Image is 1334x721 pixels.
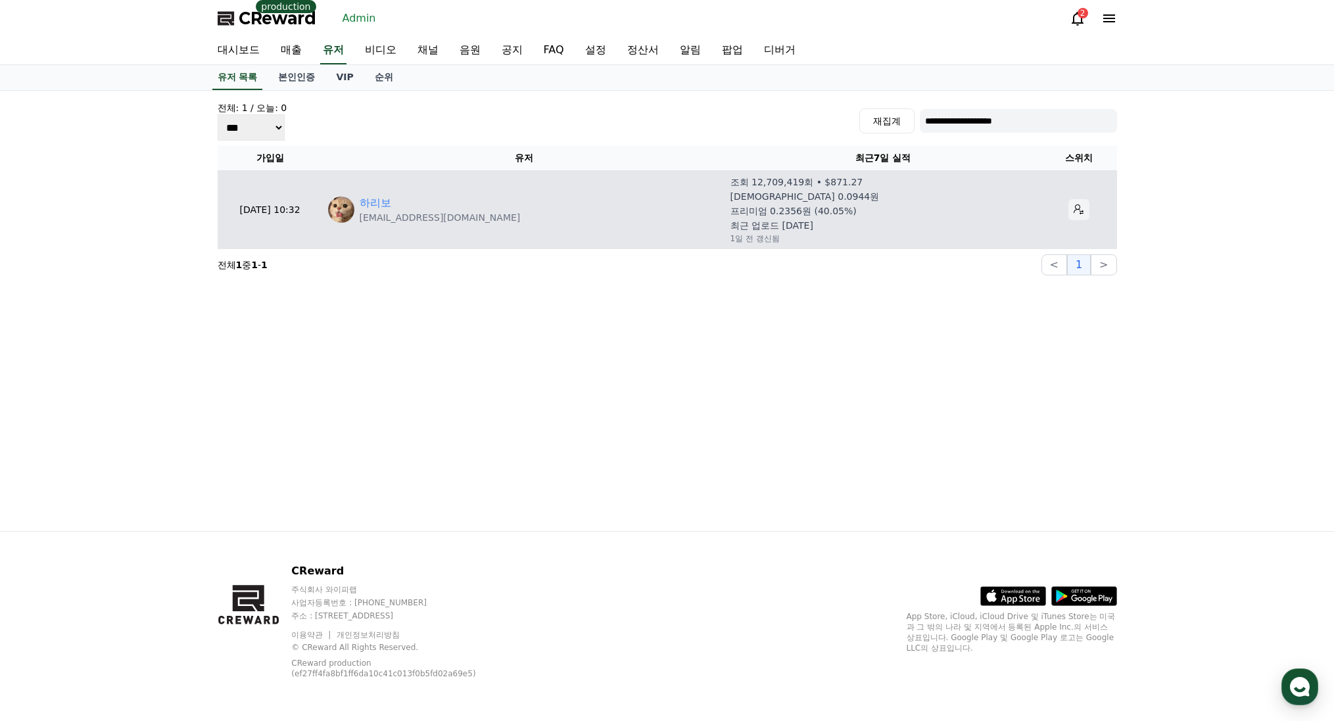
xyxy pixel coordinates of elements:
[268,65,325,90] a: 본인인증
[291,658,502,679] p: CReward production (ef27ff4fa8bf1ff6da10c41c013f0b5fd02a69e5)
[337,630,400,640] a: 개인정보처리방침
[239,8,316,29] span: CReward
[730,190,880,203] p: [DEMOGRAPHIC_DATA] 0.0944원
[261,260,268,270] strong: 1
[1067,254,1091,275] button: 1
[491,37,533,64] a: 공지
[1041,146,1117,170] th: 스위치
[1041,254,1067,275] button: <
[730,219,813,232] p: 최근 업로드 [DATE]
[170,417,252,450] a: 설정
[291,563,522,579] p: CReward
[354,37,407,64] a: 비디오
[323,146,725,170] th: 유저
[1091,254,1116,275] button: >
[407,37,449,64] a: 채널
[533,37,575,64] a: FAQ
[212,65,263,90] a: 유저 목록
[364,65,404,90] a: 순위
[320,37,346,64] a: 유저
[4,417,87,450] a: 홈
[907,611,1117,653] p: App Store, iCloud, iCloud Drive 및 iTunes Store는 미국과 그 밖의 나라 및 지역에서 등록된 Apple Inc.의 서비스 상표입니다. Goo...
[328,197,354,223] img: https://lh3.googleusercontent.com/a/ACg8ocLOmR619qD5XjEFh2fKLs4Q84ZWuCVfCizvQOTI-vw1qp5kxHyZ=s96-c
[575,37,617,64] a: 설정
[730,175,863,189] p: 조회 12,709,419회 • $871.27
[753,37,806,64] a: 디버거
[730,204,857,218] p: 프리미엄 0.2356원 (40.05%)
[291,584,522,595] p: 주식회사 와이피랩
[1078,8,1088,18] div: 2
[725,146,1041,170] th: 최근7일 실적
[203,436,219,447] span: 설정
[223,203,318,217] p: [DATE] 10:32
[270,37,312,64] a: 매출
[449,37,491,64] a: 음원
[120,437,136,448] span: 대화
[360,195,391,211] a: 하리보
[291,630,333,640] a: 이용약관
[859,108,915,133] button: 재집계
[291,597,522,608] p: 사업자등록번호 : [PHONE_NUMBER]
[325,65,364,90] a: VIP
[360,211,521,224] p: [EMAIL_ADDRESS][DOMAIN_NAME]
[669,37,711,64] a: 알림
[218,146,323,170] th: 가입일
[251,260,258,270] strong: 1
[218,101,287,114] h4: 전체: 1 / 오늘: 0
[337,8,381,29] a: Admin
[711,37,753,64] a: 팝업
[291,611,522,621] p: 주소 : [STREET_ADDRESS]
[41,436,49,447] span: 홈
[218,258,268,271] p: 전체 중 -
[291,642,522,653] p: © CReward All Rights Reserved.
[87,417,170,450] a: 대화
[207,37,270,64] a: 대시보드
[218,8,316,29] a: CReward
[730,233,780,244] p: 1일 전 갱신됨
[236,260,243,270] strong: 1
[1070,11,1085,26] a: 2
[617,37,669,64] a: 정산서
